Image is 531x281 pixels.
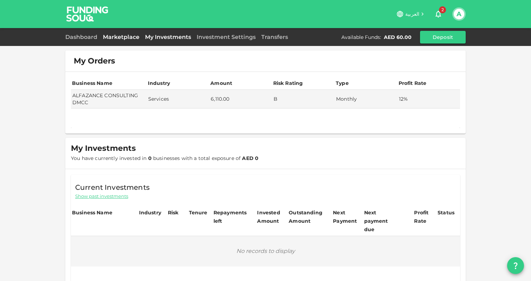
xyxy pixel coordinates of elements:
[414,208,435,225] div: Profit Rate
[194,34,258,40] a: Investment Settings
[75,193,128,200] span: Show past investments
[148,155,152,161] strong: 0
[438,208,455,217] div: Status
[65,34,100,40] a: Dashboard
[398,90,460,108] td: 12%
[341,34,381,41] div: Available Funds :
[272,90,335,108] td: B
[364,208,399,234] div: Next payment due
[242,155,258,161] strong: AED 0
[289,208,324,225] div: Outstanding Amount
[384,34,412,41] div: AED 60.00
[336,79,350,87] div: Type
[214,208,249,225] div: Repayments left
[333,208,362,225] div: Next Payment
[258,34,291,40] a: Transfers
[405,11,419,17] span: العربية
[75,182,150,193] span: Current Investments
[273,79,303,87] div: Risk Rating
[72,79,112,87] div: Business Name
[100,34,142,40] a: Marketplace
[139,208,161,217] div: Industry
[168,208,182,217] div: Risk
[210,79,232,87] div: Amount
[507,257,524,274] button: question
[209,90,272,108] td: 6,110.00
[399,79,427,87] div: Profit Rate
[74,56,115,66] span: My Orders
[454,9,464,19] button: A
[439,6,446,13] span: 2
[71,155,258,161] span: You have currently invested in businesses with a total exposure of
[72,208,112,217] div: Business Name
[257,208,287,225] div: Invested Amount
[189,208,208,217] div: Tenure
[71,90,147,108] td: ALFAZANCE CONSULTING DMCC
[420,31,466,44] button: Deposit
[142,34,194,40] a: My Investments
[147,90,209,108] td: Services
[148,79,170,87] div: Industry
[431,7,445,21] button: 2
[335,90,397,108] td: Monthly
[71,143,136,153] span: My Investments
[71,236,460,266] div: No records to display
